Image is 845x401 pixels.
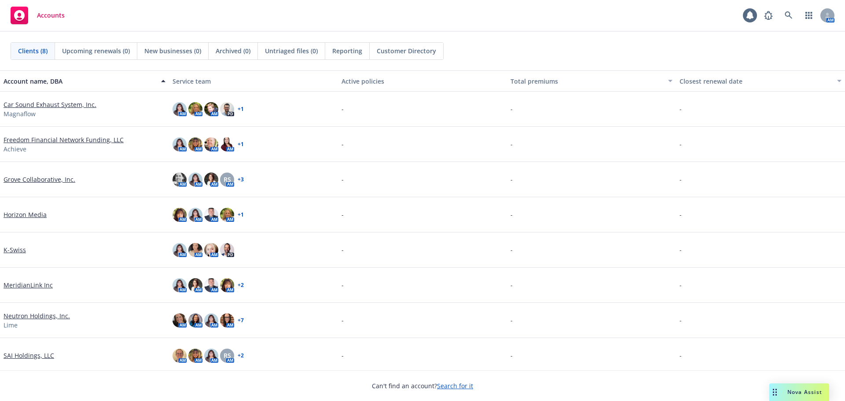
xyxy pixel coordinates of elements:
[204,173,218,187] img: photo
[680,104,682,114] span: -
[144,46,201,55] span: New businesses (0)
[204,349,218,363] img: photo
[769,383,829,401] button: Nova Assist
[680,245,682,254] span: -
[332,46,362,55] span: Reporting
[511,245,513,254] span: -
[342,140,344,149] span: -
[220,137,234,151] img: photo
[511,175,513,184] span: -
[342,210,344,219] span: -
[18,46,48,55] span: Clients (8)
[224,175,231,184] span: RS
[342,175,344,184] span: -
[220,278,234,292] img: photo
[220,102,234,116] img: photo
[238,177,244,182] a: + 3
[511,140,513,149] span: -
[216,46,250,55] span: Archived (0)
[511,104,513,114] span: -
[680,210,682,219] span: -
[204,243,218,257] img: photo
[169,70,338,92] button: Service team
[204,102,218,116] img: photo
[204,137,218,151] img: photo
[680,77,832,86] div: Closest renewal date
[188,313,202,327] img: photo
[188,137,202,151] img: photo
[511,77,663,86] div: Total premiums
[4,351,54,360] a: SAI Holdings, LLC
[173,208,187,222] img: photo
[769,383,780,401] div: Drag to move
[342,104,344,114] span: -
[342,316,344,325] span: -
[204,208,218,222] img: photo
[173,102,187,116] img: photo
[238,107,244,112] a: + 1
[265,46,318,55] span: Untriaged files (0)
[238,142,244,147] a: + 1
[680,280,682,290] span: -
[220,243,234,257] img: photo
[342,351,344,360] span: -
[342,77,503,86] div: Active policies
[511,316,513,325] span: -
[173,77,334,86] div: Service team
[204,313,218,327] img: photo
[37,12,65,19] span: Accounts
[680,175,682,184] span: -
[676,70,845,92] button: Closest renewal date
[188,173,202,187] img: photo
[680,140,682,149] span: -
[188,208,202,222] img: photo
[4,210,47,219] a: Horizon Media
[4,109,36,118] span: Magnaflow
[173,349,187,363] img: photo
[188,243,202,257] img: photo
[238,283,244,288] a: + 2
[238,212,244,217] a: + 1
[800,7,818,24] a: Switch app
[4,245,26,254] a: K-Swiss
[173,243,187,257] img: photo
[377,46,436,55] span: Customer Directory
[680,351,682,360] span: -
[173,313,187,327] img: photo
[7,3,68,28] a: Accounts
[760,7,777,24] a: Report a Bug
[173,173,187,187] img: photo
[338,70,507,92] button: Active policies
[4,144,26,154] span: Achieve
[4,135,124,144] a: Freedom Financial Network Funding, LLC
[511,351,513,360] span: -
[4,320,18,330] span: Lime
[507,70,676,92] button: Total premiums
[220,313,234,327] img: photo
[4,77,156,86] div: Account name, DBA
[342,280,344,290] span: -
[62,46,130,55] span: Upcoming renewals (0)
[204,278,218,292] img: photo
[780,7,797,24] a: Search
[437,382,473,390] a: Search for it
[188,102,202,116] img: photo
[4,100,96,109] a: Car Sound Exhaust System, Inc.
[188,349,202,363] img: photo
[173,278,187,292] img: photo
[188,278,202,292] img: photo
[372,381,473,390] span: Can't find an account?
[224,351,231,360] span: RS
[511,210,513,219] span: -
[4,280,53,290] a: MeridianLink Inc
[787,388,822,396] span: Nova Assist
[511,280,513,290] span: -
[238,353,244,358] a: + 2
[238,318,244,323] a: + 7
[342,245,344,254] span: -
[173,137,187,151] img: photo
[680,316,682,325] span: -
[4,311,70,320] a: Neutron Holdings, Inc.
[4,175,75,184] a: Grove Collaborative, Inc.
[220,208,234,222] img: photo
